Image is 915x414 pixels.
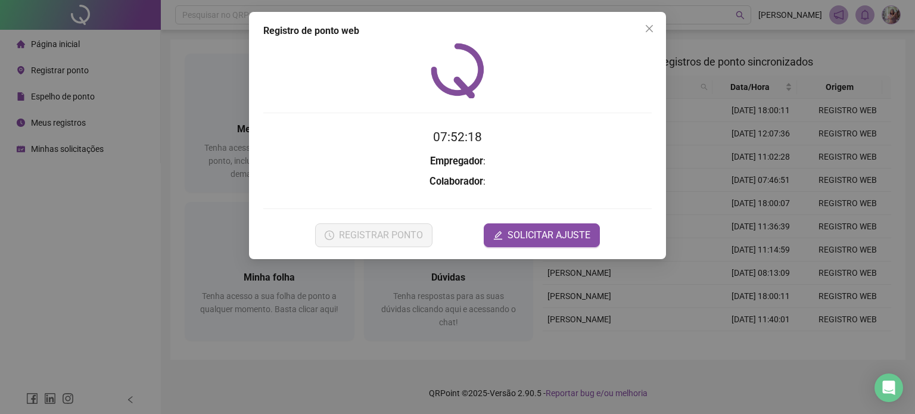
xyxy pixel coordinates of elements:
img: QRPoint [431,43,484,98]
h3: : [263,174,652,189]
button: Close [640,19,659,38]
time: 07:52:18 [433,130,482,144]
button: REGISTRAR PONTO [315,223,432,247]
div: Open Intercom Messenger [874,373,903,402]
span: edit [493,231,503,240]
span: close [645,24,654,33]
span: SOLICITAR AJUSTE [508,228,590,242]
strong: Colaborador [430,176,483,187]
strong: Empregador [430,155,483,167]
div: Registro de ponto web [263,24,652,38]
button: editSOLICITAR AJUSTE [484,223,600,247]
h3: : [263,154,652,169]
